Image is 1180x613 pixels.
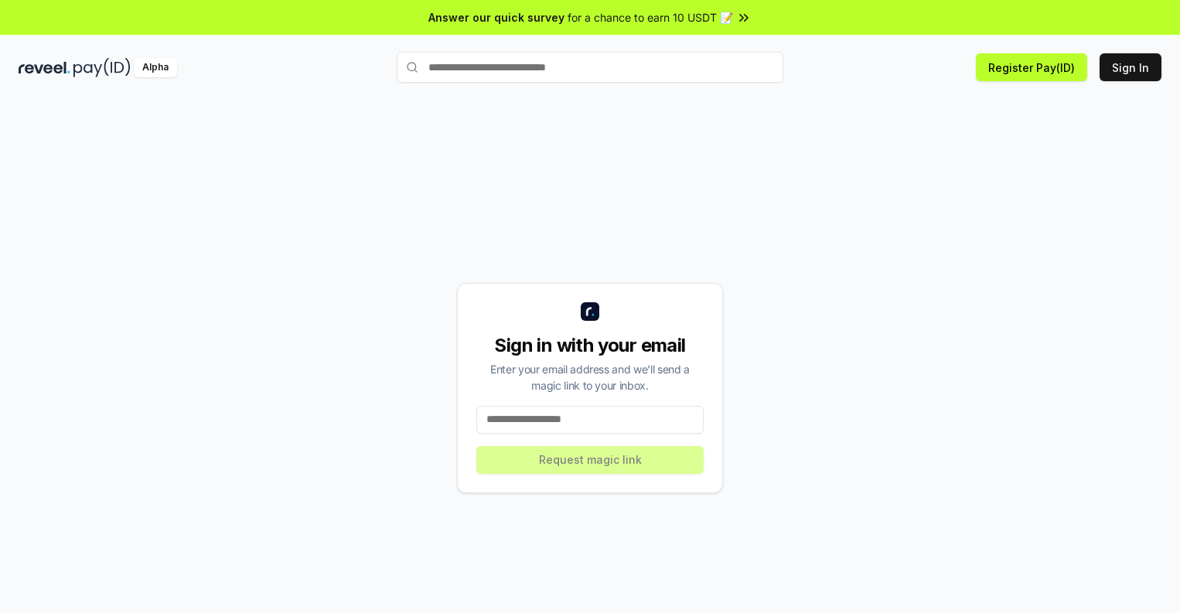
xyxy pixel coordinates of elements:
img: pay_id [73,58,131,77]
div: Alpha [134,58,177,77]
button: Register Pay(ID) [976,53,1087,81]
img: logo_small [581,302,599,321]
div: Enter your email address and we’ll send a magic link to your inbox. [476,361,704,393]
button: Sign In [1100,53,1161,81]
span: for a chance to earn 10 USDT 📝 [568,9,733,26]
div: Sign in with your email [476,333,704,358]
span: Answer our quick survey [428,9,564,26]
img: reveel_dark [19,58,70,77]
